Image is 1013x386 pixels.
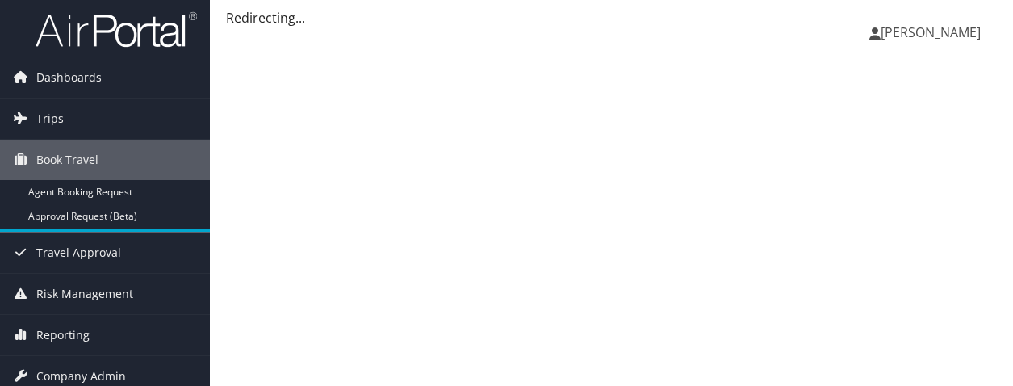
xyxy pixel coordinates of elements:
span: Dashboards [36,57,102,98]
img: airportal-logo.png [36,10,197,48]
span: Book Travel [36,140,98,180]
span: Trips [36,99,64,139]
span: [PERSON_NAME] [881,23,981,41]
a: [PERSON_NAME] [869,8,997,57]
span: Travel Approval [36,233,121,273]
div: Redirecting... [226,8,997,27]
span: Reporting [36,315,90,355]
span: Risk Management [36,274,133,314]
